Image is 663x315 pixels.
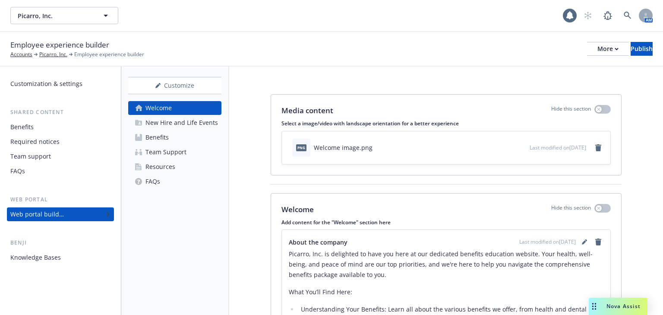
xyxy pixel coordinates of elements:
[7,195,114,204] div: Web portal
[128,130,221,144] a: Benefits
[289,287,603,297] p: What You’ll Find Here:
[7,135,114,149] a: Required notices
[128,160,221,174] a: Resources
[289,238,347,247] span: About the company
[281,120,611,127] p: Select a image/video with landscape orientation for a better experience
[145,130,169,144] div: Benefits
[281,105,333,116] p: Media content
[587,42,629,56] button: More
[10,207,64,221] div: Web portal builder
[10,164,25,178] div: FAQs
[128,175,221,188] a: FAQs
[7,108,114,117] div: Shared content
[589,298,600,315] div: Drag to move
[10,7,118,24] button: Picarro, Inc.
[314,143,373,152] div: Welcome image.png
[593,143,603,153] a: remove
[631,42,653,56] button: Publish
[505,143,511,152] button: download file
[599,7,616,24] a: Report a Bug
[128,77,221,94] button: Customize
[10,120,34,134] div: Benefits
[7,120,114,134] a: Benefits
[281,219,611,226] p: Add content for the "Welcome" section here
[597,42,619,55] div: More
[551,204,591,215] p: Hide this section
[519,238,576,246] span: Last modified on [DATE]
[7,251,114,264] a: Knowledge Bases
[10,135,60,149] div: Required notices
[145,145,186,159] div: Team Support
[296,144,306,151] span: png
[551,105,591,116] p: Hide this section
[145,116,218,130] div: New Hire and Life Events
[7,207,114,221] a: Web portal builder
[128,145,221,159] a: Team Support
[145,101,172,115] div: Welcome
[7,239,114,247] div: Benji
[7,164,114,178] a: FAQs
[145,160,175,174] div: Resources
[579,237,590,247] a: editPencil
[10,251,61,264] div: Knowledge Bases
[593,237,603,247] a: remove
[10,77,82,91] div: Customization & settings
[579,7,597,24] a: Start snowing
[530,144,586,151] span: Last modified on [DATE]
[39,51,67,58] a: Picarro, Inc.
[281,204,314,215] p: Welcome
[128,101,221,115] a: Welcome
[619,7,636,24] a: Search
[518,143,526,152] button: preview file
[7,150,114,163] a: Team support
[10,51,32,58] a: Accounts
[589,298,647,315] button: Nova Assist
[606,302,641,310] span: Nova Assist
[128,116,221,130] a: New Hire and Life Events
[10,39,109,51] span: Employee experience builder
[10,150,51,163] div: Team support
[18,11,92,20] span: Picarro, Inc.
[631,42,653,55] div: Publish
[74,51,144,58] span: Employee experience builder
[145,175,160,188] div: FAQs
[7,77,114,91] a: Customization & settings
[289,249,603,280] p: Picarro, Inc. is delighted to have you here at our dedicated benefits education website. Your hea...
